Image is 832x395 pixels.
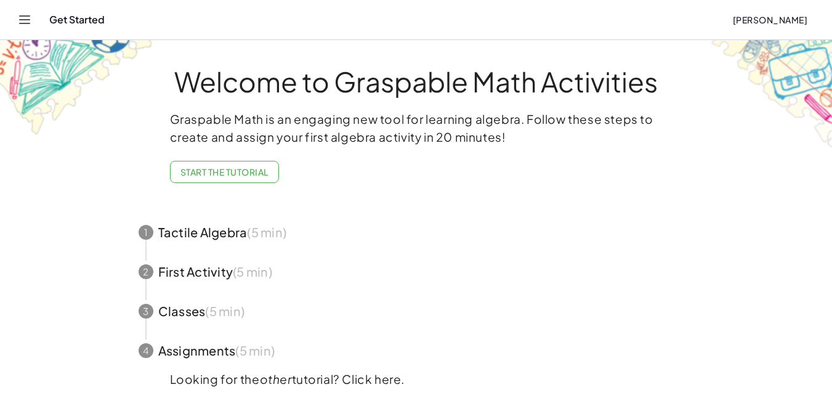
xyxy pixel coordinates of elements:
[732,14,807,25] span: [PERSON_NAME]
[260,372,292,386] em: other
[124,291,709,331] button: 3Classes(5 min)
[139,343,153,358] div: 4
[124,331,709,370] button: 4Assignments(5 min)
[15,10,34,30] button: Toggle navigation
[180,166,269,177] span: Start the Tutorial
[139,264,153,279] div: 2
[170,161,279,183] button: Start the Tutorial
[170,370,663,388] p: Looking for the tutorial? Click here.
[170,110,663,146] p: Graspable Math is an engaging new tool for learning algebra. Follow these steps to create and ass...
[139,304,153,319] div: 3
[124,252,709,291] button: 2First Activity(5 min)
[116,67,717,96] h1: Welcome to Graspable Math Activities
[722,9,817,31] button: [PERSON_NAME]
[139,225,153,240] div: 1
[124,213,709,252] button: 1Tactile Algebra(5 min)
